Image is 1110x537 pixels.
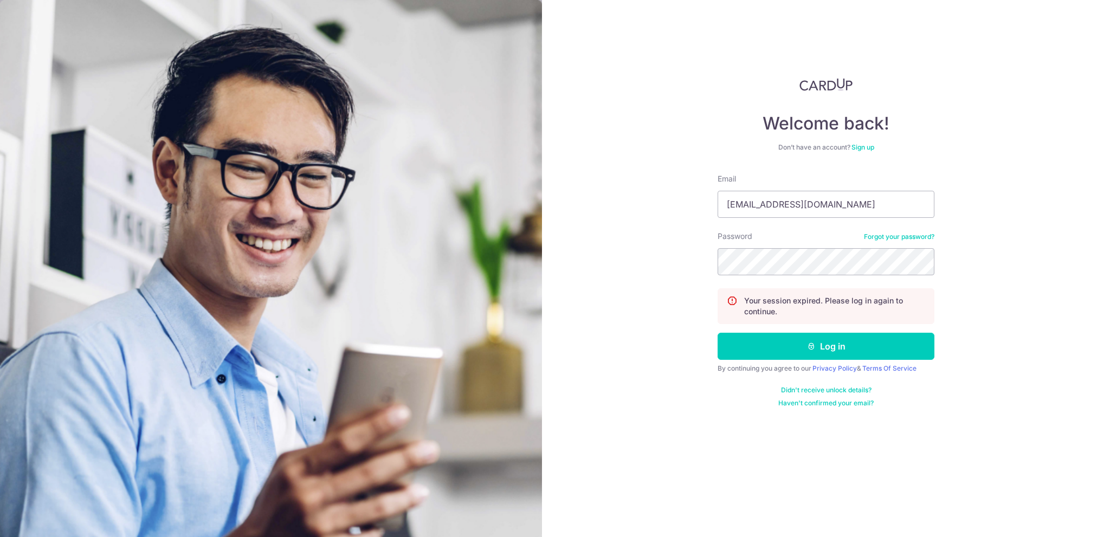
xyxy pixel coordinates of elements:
[718,143,934,152] div: Don’t have an account?
[718,231,752,242] label: Password
[799,78,853,91] img: CardUp Logo
[812,364,857,372] a: Privacy Policy
[744,295,925,317] p: Your session expired. Please log in again to continue.
[778,399,874,407] a: Haven't confirmed your email?
[718,113,934,134] h4: Welcome back!
[862,364,917,372] a: Terms Of Service
[718,191,934,218] input: Enter your Email
[864,232,934,241] a: Forgot your password?
[718,333,934,360] button: Log in
[781,386,872,394] a: Didn't receive unlock details?
[718,364,934,373] div: By continuing you agree to our &
[851,143,874,151] a: Sign up
[718,173,736,184] label: Email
